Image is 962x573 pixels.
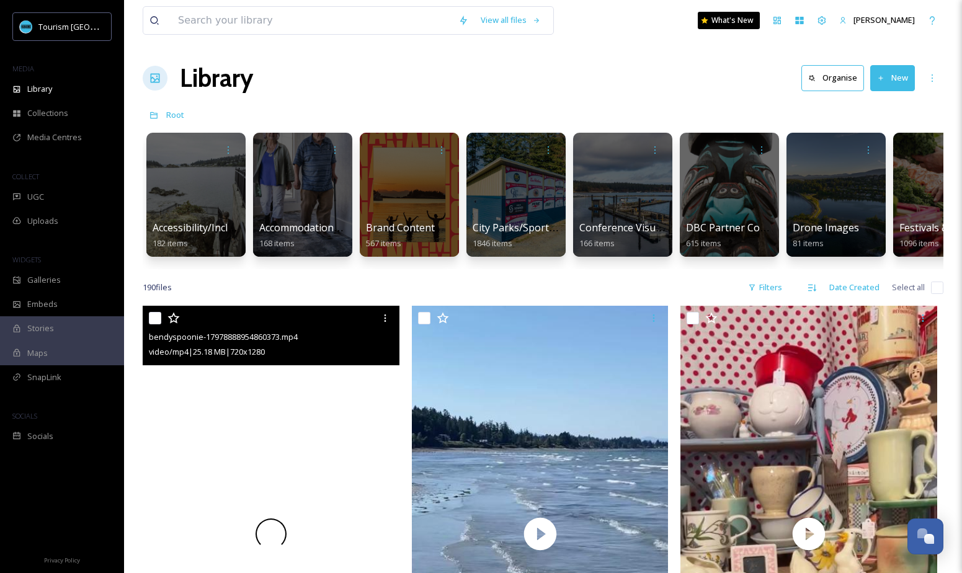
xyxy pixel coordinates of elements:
[366,222,435,249] a: Brand Content567 items
[899,238,939,249] span: 1096 items
[27,347,48,359] span: Maps
[259,238,295,249] span: 168 items
[12,411,37,420] span: SOCIALS
[801,65,870,91] a: Organise
[579,238,615,249] span: 166 items
[44,552,80,567] a: Privacy Policy
[259,222,369,249] a: Accommodations by Biz168 items
[12,172,39,181] span: COLLECT
[153,238,188,249] span: 182 items
[870,65,915,91] button: New
[12,255,41,264] span: WIDGETS
[686,222,790,249] a: DBC Partner Contrent615 items
[149,331,298,342] span: bendyspoonie-17978888954860373.mp4
[473,221,586,234] span: City Parks/Sport Images
[27,371,61,383] span: SnapLink
[27,215,58,227] span: Uploads
[579,222,669,249] a: Conference Visuals166 items
[27,322,54,334] span: Stories
[153,222,257,249] a: Accessibility/Inclusivity182 items
[180,60,253,97] a: Library
[27,107,68,119] span: Collections
[20,20,32,33] img: tourism_nanaimo_logo.jpeg
[579,221,669,234] span: Conference Visuals
[793,222,859,249] a: Drone Images81 items
[823,275,886,300] div: Date Created
[172,7,452,34] input: Search your library
[686,221,790,234] span: DBC Partner Contrent
[853,14,915,25] span: [PERSON_NAME]
[44,556,80,564] span: Privacy Policy
[12,64,34,73] span: MEDIA
[143,282,172,293] span: 190 file s
[27,131,82,143] span: Media Centres
[698,12,760,29] a: What's New
[166,107,184,122] a: Root
[27,298,58,310] span: Embeds
[259,221,369,234] span: Accommodations by Biz
[686,238,721,249] span: 615 items
[833,8,921,32] a: [PERSON_NAME]
[793,221,859,234] span: Drone Images
[793,238,824,249] span: 81 items
[27,430,53,442] span: Socials
[473,222,586,249] a: City Parks/Sport Images1846 items
[474,8,547,32] a: View all files
[149,346,265,357] span: video/mp4 | 25.18 MB | 720 x 1280
[473,238,512,249] span: 1846 items
[366,221,435,234] span: Brand Content
[801,65,864,91] button: Organise
[27,274,61,286] span: Galleries
[27,191,44,203] span: UGC
[907,518,943,554] button: Open Chat
[892,282,925,293] span: Select all
[153,221,257,234] span: Accessibility/Inclusivity
[166,109,184,120] span: Root
[742,275,788,300] div: Filters
[366,238,401,249] span: 567 items
[27,83,52,95] span: Library
[38,20,149,32] span: Tourism [GEOGRAPHIC_DATA]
